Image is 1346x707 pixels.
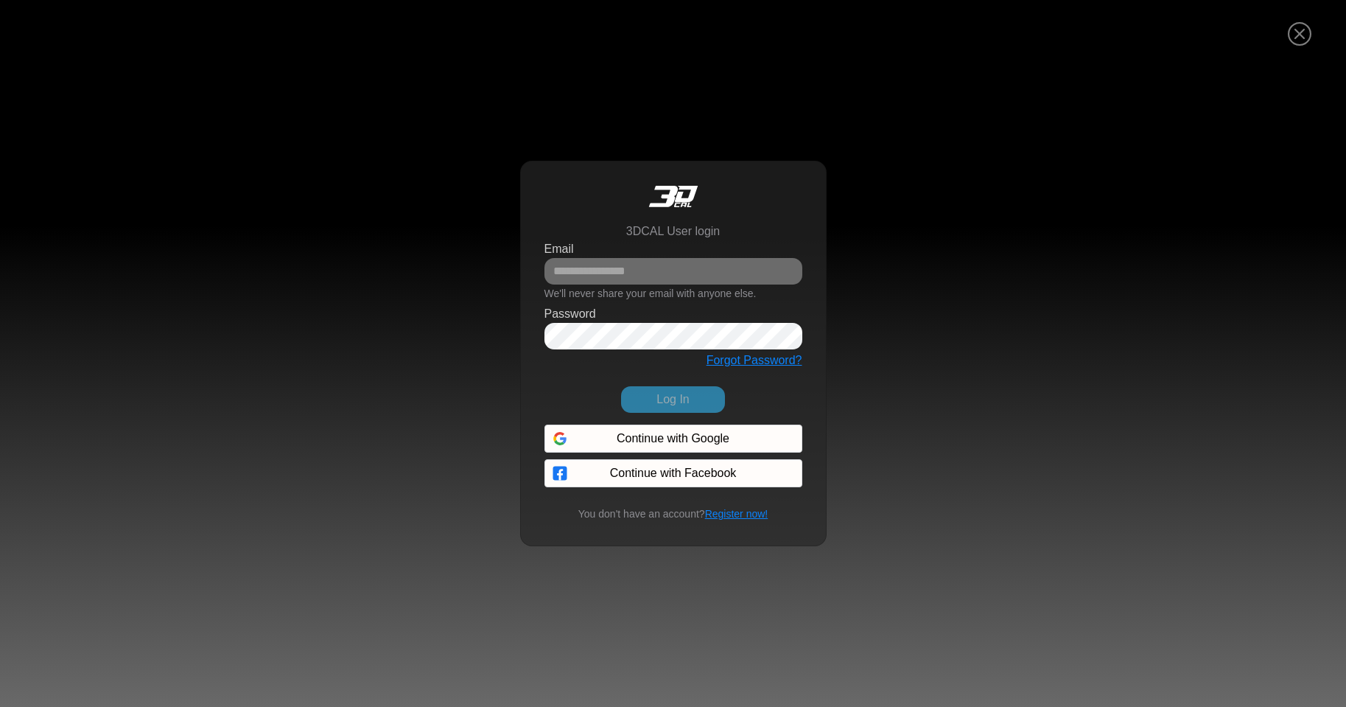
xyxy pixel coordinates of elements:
small: We'll never share your email with anyone else. [544,288,757,299]
a: Register now! [705,508,768,520]
span: Conversation [7,462,99,472]
div: Articles [189,436,281,481]
span: Continue with Facebook [610,464,737,482]
div: Chat with us now [99,77,270,97]
a: Forgot Password? [707,354,802,366]
h6: 3DCAL User login [626,224,720,238]
span: We're online! [85,173,203,313]
div: Navigation go back [16,76,38,98]
textarea: Type your message and hit 'Enter' [7,384,281,436]
label: Email [544,240,574,258]
div: Minimize live chat window [242,7,277,43]
button: Continue with Facebook [544,459,802,487]
label: Password [544,305,596,323]
iframe: Sign in with Google Button [537,423,810,456]
button: Close [1280,14,1319,55]
small: You don't have an account? [569,506,777,522]
div: FAQs [99,436,190,481]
